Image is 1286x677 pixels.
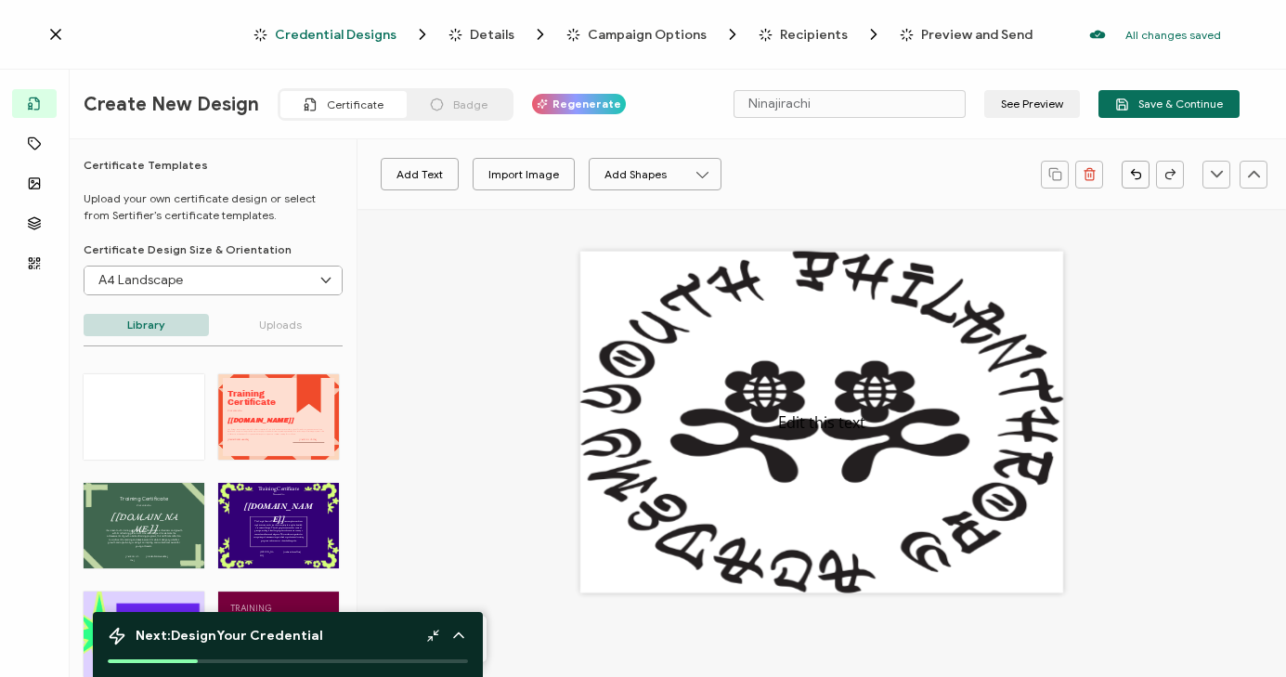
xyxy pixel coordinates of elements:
[1193,588,1286,677] iframe: Chat Widget
[381,158,459,190] button: Add Text
[448,25,550,44] span: Details
[1115,98,1223,111] span: Save & Continue
[734,90,966,118] input: Name your certificate
[84,242,343,256] p: Certificate Design Size & Orientation
[566,25,742,44] span: Campaign Options
[171,628,216,644] b: Design
[253,25,432,44] span: Credential Designs
[552,98,621,110] span: Regenerate
[84,190,343,224] p: Upload your own certificate design or select from Sertifier’s certificate templates.
[759,25,883,44] span: Recipients
[778,411,865,432] pre: Edit this text
[84,158,343,172] h6: Certificate Templates
[136,628,323,644] span: Next: Your Credential
[780,28,848,42] span: Recipients
[900,28,1033,42] span: Preview and Send
[921,28,1033,42] span: Preview and Send
[253,25,1033,44] div: Breadcrumb
[84,267,342,294] input: Select
[327,98,383,111] span: Certificate
[488,158,559,190] div: Import Image
[589,158,721,190] button: Add Shapes
[84,314,209,336] p: Library
[1098,90,1240,118] button: Save & Continue
[218,314,344,336] p: Uploads
[1125,28,1221,42] p: All changes saved
[470,28,514,42] span: Details
[453,98,487,111] span: Badge
[84,93,259,116] span: Create New Design
[275,28,396,42] span: Credential Designs
[984,90,1080,118] button: See Preview
[588,28,707,42] span: Campaign Options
